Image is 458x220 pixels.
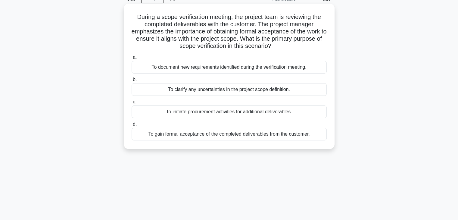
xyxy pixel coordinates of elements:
div: To clarify any uncertainties in the project scope definition. [132,83,327,96]
span: c. [133,99,136,104]
div: To gain formal acceptance of the completed deliverables from the customer. [132,128,327,140]
div: To initiate procurement activities for additional deliverables. [132,105,327,118]
div: To document new requirements identified during the verification meeting. [132,61,327,74]
span: d. [133,121,137,127]
span: b. [133,77,137,82]
h5: During a scope verification meeting, the project team is reviewing the completed deliverables wit... [131,13,327,50]
span: a. [133,55,137,60]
